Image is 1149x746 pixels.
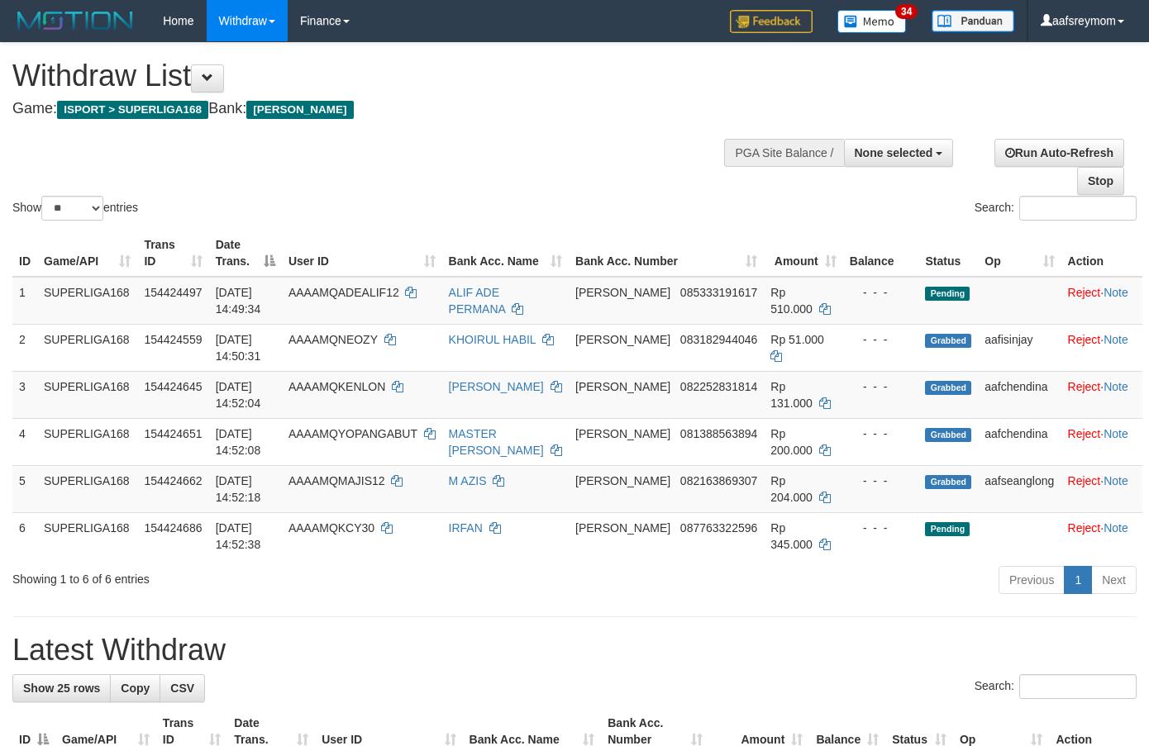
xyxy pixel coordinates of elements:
[216,286,261,316] span: [DATE] 14:49:34
[57,101,208,119] span: ISPORT > SUPERLIGA168
[1061,277,1142,325] td: ·
[837,10,907,33] img: Button%20Memo.svg
[1061,324,1142,371] td: ·
[12,101,750,117] h4: Game: Bank:
[37,230,137,277] th: Game/API: activate to sort column ascending
[41,196,103,221] select: Showentries
[770,380,813,410] span: Rp 131.000
[1061,465,1142,512] td: ·
[37,418,137,465] td: SUPERLIGA168
[1068,521,1101,535] a: Reject
[1068,286,1101,299] a: Reject
[925,475,971,489] span: Grabbed
[137,230,208,277] th: Trans ID: activate to sort column ascending
[855,146,933,159] span: None selected
[144,286,202,299] span: 154424497
[978,324,1061,371] td: aafisinjay
[288,333,378,346] span: AAAAMQNEOZY
[680,333,757,346] span: Copy 083182944046 to clipboard
[918,230,978,277] th: Status
[1104,380,1128,393] a: Note
[37,465,137,512] td: SUPERLIGA168
[978,371,1061,418] td: aafchendina
[12,634,1137,667] h1: Latest Withdraw
[770,474,813,504] span: Rp 204.000
[144,427,202,440] span: 154424651
[724,139,843,167] div: PGA Site Balance /
[288,380,385,393] span: AAAAMQKENLON
[1061,512,1142,559] td: ·
[680,474,757,487] span: Copy 082163869307 to clipboard
[209,230,282,277] th: Date Trans.: activate to sort column descending
[1064,566,1092,594] a: 1
[975,674,1137,699] label: Search:
[844,139,954,167] button: None selected
[575,333,670,346] span: [PERSON_NAME]
[1061,418,1142,465] td: ·
[1091,566,1137,594] a: Next
[12,564,466,587] div: Showing 1 to 6 of 6 entries
[770,427,813,457] span: Rp 200.000
[1068,380,1101,393] a: Reject
[449,333,536,346] a: KHOIRUL HABIL
[288,474,385,487] span: AAAAMQMAJIS12
[37,371,137,418] td: SUPERLIGA168
[850,520,913,536] div: - - -
[680,286,757,299] span: Copy 085333191617 to clipboard
[12,371,37,418] td: 3
[216,521,261,551] span: [DATE] 14:52:38
[144,474,202,487] span: 154424662
[144,333,202,346] span: 154424559
[282,230,442,277] th: User ID: activate to sort column ascending
[569,230,764,277] th: Bank Acc. Number: activate to sort column ascending
[575,474,670,487] span: [PERSON_NAME]
[680,521,757,535] span: Copy 087763322596 to clipboard
[216,380,261,410] span: [DATE] 14:52:04
[110,674,160,702] a: Copy
[1104,286,1128,299] a: Note
[978,465,1061,512] td: aafseanglong
[925,334,971,348] span: Grabbed
[850,284,913,301] div: - - -
[449,427,544,457] a: MASTER [PERSON_NAME]
[37,324,137,371] td: SUPERLIGA168
[288,427,417,440] span: AAAAMQYOPANGABUT
[680,380,757,393] span: Copy 082252831814 to clipboard
[144,521,202,535] span: 154424686
[449,380,544,393] a: [PERSON_NAME]
[925,287,970,301] span: Pending
[121,682,150,695] span: Copy
[1104,521,1128,535] a: Note
[1061,230,1142,277] th: Action
[160,674,205,702] a: CSV
[850,378,913,395] div: - - -
[1061,371,1142,418] td: ·
[770,286,813,316] span: Rp 510.000
[12,59,750,93] h1: Withdraw List
[23,682,100,695] span: Show 25 rows
[764,230,842,277] th: Amount: activate to sort column ascending
[288,286,399,299] span: AAAAMQADEALIF12
[1104,427,1128,440] a: Note
[1077,167,1124,195] a: Stop
[1068,333,1101,346] a: Reject
[575,521,670,535] span: [PERSON_NAME]
[850,473,913,489] div: - - -
[850,425,913,442] div: - - -
[37,277,137,325] td: SUPERLIGA168
[12,418,37,465] td: 4
[680,427,757,440] span: Copy 081388563894 to clipboard
[999,566,1065,594] a: Previous
[1104,474,1128,487] a: Note
[978,230,1061,277] th: Op: activate to sort column ascending
[12,674,111,702] a: Show 25 rows
[994,139,1124,167] a: Run Auto-Refresh
[770,333,824,346] span: Rp 51.000
[925,381,971,395] span: Grabbed
[1019,674,1137,699] input: Search:
[246,101,353,119] span: [PERSON_NAME]
[449,521,483,535] a: IRFAN
[449,286,505,316] a: ALIF ADE PERMANA
[1068,427,1101,440] a: Reject
[37,512,137,559] td: SUPERLIGA168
